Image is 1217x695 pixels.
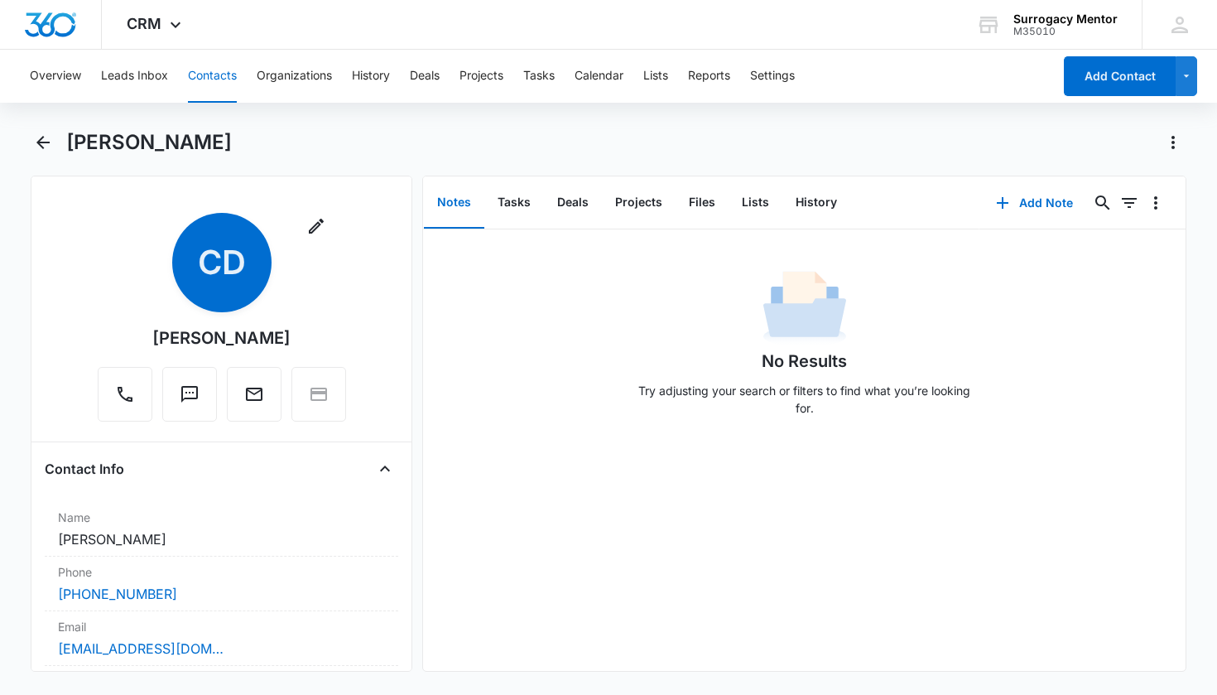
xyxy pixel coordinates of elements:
button: Lists [729,177,782,229]
button: History [782,177,850,229]
a: Text [162,393,217,407]
div: Email[EMAIL_ADDRESS][DOMAIN_NAME] [45,611,399,666]
button: Contacts [188,50,237,103]
button: Leads Inbox [101,50,168,103]
h1: No Results [762,349,847,374]
button: Tasks [484,177,544,229]
button: Overview [30,50,81,103]
p: Try adjusting your search or filters to find what you’re looking for. [631,382,979,417]
button: Filters [1116,190,1142,216]
div: account id [1013,26,1118,37]
button: Deals [544,177,602,229]
button: Email [227,367,281,422]
button: Settings [750,50,795,103]
button: Add Note [979,183,1090,223]
div: account name [1013,12,1118,26]
button: Lists [643,50,668,103]
span: CD [172,213,272,312]
div: [PERSON_NAME] [152,326,291,350]
a: Email [227,393,281,407]
button: Call [98,367,152,422]
button: Reports [688,50,730,103]
h4: Contact Info [45,459,124,479]
button: Deals [410,50,440,103]
a: [EMAIL_ADDRESS][DOMAIN_NAME] [58,639,224,659]
label: Email [58,618,386,635]
span: CRM [127,15,161,32]
button: Text [162,367,217,422]
div: Phone[PHONE_NUMBER] [45,557,399,611]
button: Overflow Menu [1142,190,1169,216]
button: Calendar [575,50,623,103]
a: Call [98,393,152,407]
img: No Data [763,266,846,349]
button: Tasks [523,50,555,103]
a: [PHONE_NUMBER] [58,584,177,604]
button: Add Contact [1064,56,1176,96]
button: Actions [1160,129,1186,156]
button: Close [372,456,398,482]
button: Projects [602,177,676,229]
button: Notes [424,177,484,229]
div: Name[PERSON_NAME] [45,502,399,557]
button: Projects [459,50,503,103]
dd: [PERSON_NAME] [58,529,386,549]
h1: [PERSON_NAME] [66,130,232,155]
button: Back [31,129,56,156]
button: Files [676,177,729,229]
button: Organizations [257,50,332,103]
button: Search... [1090,190,1116,216]
label: Name [58,509,386,526]
button: History [352,50,390,103]
label: Phone [58,563,386,581]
